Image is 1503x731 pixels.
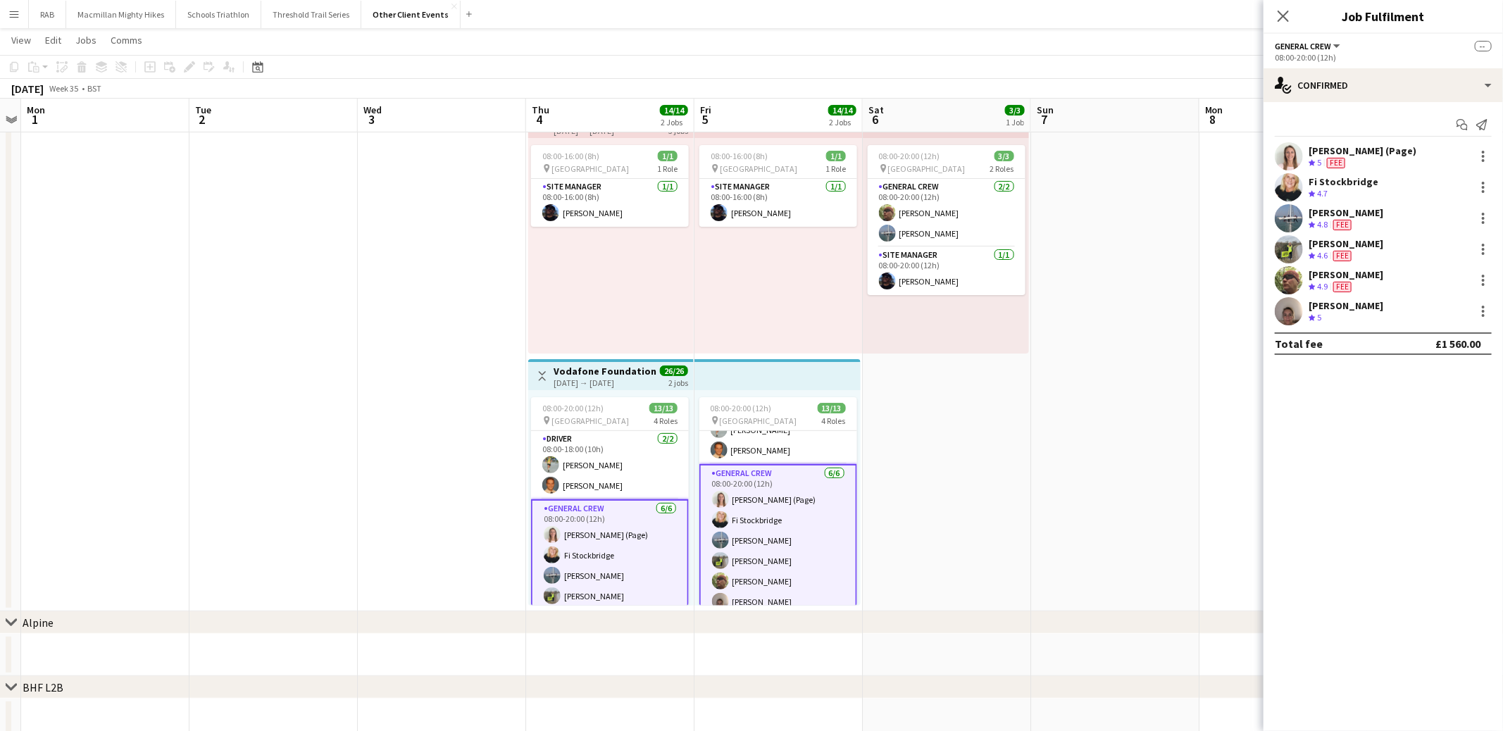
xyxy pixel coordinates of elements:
[45,34,61,46] span: Edit
[542,403,604,413] span: 08:00-20:00 (12h)
[868,179,1025,247] app-card-role: General Crew2/208:00-20:00 (12h)[PERSON_NAME][PERSON_NAME]
[1205,104,1223,116] span: Mon
[1005,105,1025,115] span: 3/3
[1330,219,1354,231] div: Crew has different fees then in role
[554,365,656,377] h3: Vodafone Foundation
[1317,219,1328,230] span: 4.8
[39,31,67,49] a: Edit
[46,83,82,94] span: Week 35
[828,105,856,115] span: 14/14
[1435,337,1480,351] div: £1 560.00
[551,163,629,174] span: [GEOGRAPHIC_DATA]
[542,151,599,161] span: 08:00-16:00 (8h)
[699,397,857,606] app-job-card: 08:00-20:00 (12h)13/13 [GEOGRAPHIC_DATA]4 RolesDriver2/208:00-18:00 (10h)[PERSON_NAME][PERSON_NAM...
[554,377,656,388] div: [DATE] → [DATE]
[23,616,54,630] div: Alpine
[818,403,846,413] span: 13/13
[1264,68,1503,102] div: Confirmed
[1333,220,1352,230] span: Fee
[1275,41,1342,51] button: General Crew
[1309,237,1383,250] div: [PERSON_NAME]
[660,105,688,115] span: 14/14
[699,145,857,227] app-job-card: 08:00-16:00 (8h)1/1 [GEOGRAPHIC_DATA]1 RoleSite Manager1/108:00-16:00 (8h)[PERSON_NAME]
[698,111,711,127] span: 5
[1275,52,1492,63] div: 08:00-20:00 (12h)
[1330,250,1354,262] div: Crew has different fees then in role
[25,111,45,127] span: 1
[1309,144,1416,157] div: [PERSON_NAME] (Page)
[11,82,44,96] div: [DATE]
[361,1,461,28] button: Other Client Events
[1333,282,1352,292] span: Fee
[66,1,176,28] button: Macmillan Mighty Hikes
[261,1,361,28] button: Threshold Trail Series
[531,499,689,652] app-card-role: General Crew6/608:00-20:00 (12h)[PERSON_NAME] (Page)Fi Stockbridge[PERSON_NAME][PERSON_NAME]
[1309,206,1383,219] div: [PERSON_NAME]
[994,151,1014,161] span: 3/3
[888,163,966,174] span: [GEOGRAPHIC_DATA]
[700,104,711,116] span: Fri
[551,416,629,426] span: [GEOGRAPHIC_DATA]
[1309,299,1383,312] div: [PERSON_NAME]
[711,403,772,413] span: 08:00-20:00 (12h)
[1327,158,1345,168] span: Fee
[1309,268,1383,281] div: [PERSON_NAME]
[1475,41,1492,51] span: --
[11,34,31,46] span: View
[23,680,63,694] div: BHF L2B
[1317,188,1328,199] span: 4.7
[1330,281,1354,293] div: Crew has different fees then in role
[531,431,689,499] app-card-role: Driver2/208:00-18:00 (10h)[PERSON_NAME][PERSON_NAME]
[699,179,857,227] app-card-role: Site Manager1/108:00-16:00 (8h)[PERSON_NAME]
[879,151,940,161] span: 08:00-20:00 (12h)
[1317,281,1328,292] span: 4.9
[532,104,549,116] span: Thu
[361,111,382,127] span: 3
[658,151,678,161] span: 1/1
[1203,111,1223,127] span: 8
[1006,117,1024,127] div: 1 Job
[195,104,211,116] span: Tue
[1324,157,1348,169] div: Crew has different fees then in role
[29,1,66,28] button: RAB
[822,416,846,426] span: 4 Roles
[1309,175,1378,188] div: Fi Stockbridge
[75,34,96,46] span: Jobs
[825,163,846,174] span: 1 Role
[868,247,1025,295] app-card-role: Site Manager1/108:00-20:00 (12h)[PERSON_NAME]
[1275,337,1323,351] div: Total fee
[176,1,261,28] button: Schools Triathlon
[6,31,37,49] a: View
[1264,7,1503,25] h3: Job Fulfilment
[720,163,797,174] span: [GEOGRAPHIC_DATA]
[668,376,688,388] div: 2 jobs
[1317,250,1328,261] span: 4.6
[111,34,142,46] span: Comms
[363,104,382,116] span: Wed
[1317,312,1321,323] span: 5
[1333,251,1352,261] span: Fee
[531,179,689,227] app-card-role: Site Manager1/108:00-16:00 (8h)[PERSON_NAME]
[866,111,884,127] span: 6
[87,83,101,94] div: BST
[27,104,45,116] span: Mon
[661,117,687,127] div: 2 Jobs
[70,31,102,49] a: Jobs
[868,104,884,116] span: Sat
[660,365,688,376] span: 26/26
[711,151,768,161] span: 08:00-16:00 (8h)
[654,416,678,426] span: 4 Roles
[829,117,856,127] div: 2 Jobs
[826,151,846,161] span: 1/1
[531,397,689,606] app-job-card: 08:00-20:00 (12h)13/13 [GEOGRAPHIC_DATA]4 RolesDriver2/208:00-18:00 (10h)[PERSON_NAME][PERSON_NAM...
[868,145,1025,295] app-job-card: 08:00-20:00 (12h)3/3 [GEOGRAPHIC_DATA]2 RolesGeneral Crew2/208:00-20:00 (12h)[PERSON_NAME][PERSON...
[649,403,678,413] span: 13/13
[1035,111,1054,127] span: 7
[657,163,678,174] span: 1 Role
[531,145,689,227] app-job-card: 08:00-16:00 (8h)1/1 [GEOGRAPHIC_DATA]1 RoleSite Manager1/108:00-16:00 (8h)[PERSON_NAME]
